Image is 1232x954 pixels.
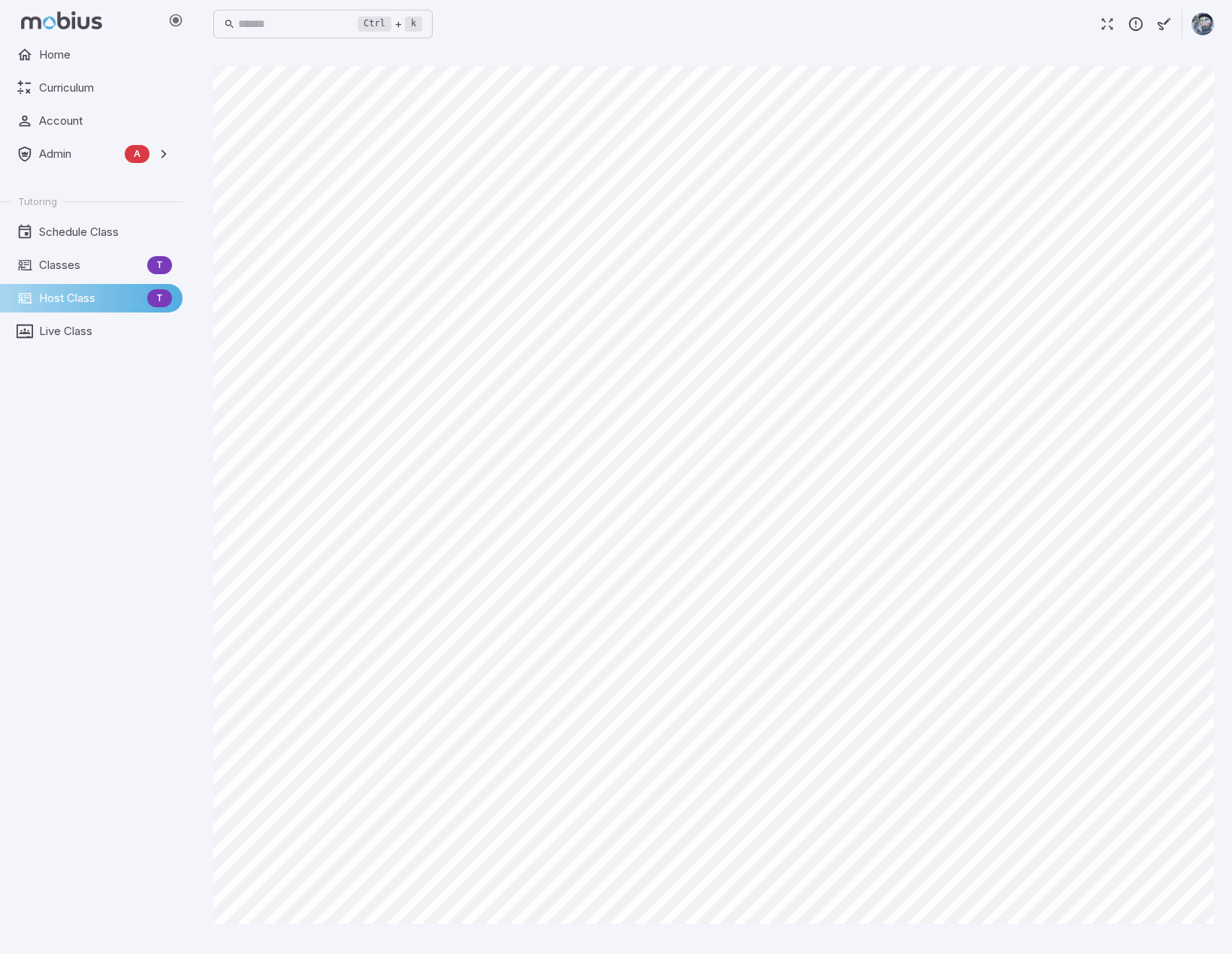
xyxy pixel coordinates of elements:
[39,80,172,96] span: Curriculum
[358,15,422,33] div: +
[1093,10,1122,38] button: Fullscreen Game
[358,17,391,32] kbd: Ctrl
[18,195,57,208] span: Tutoring
[39,47,172,63] span: Home
[39,323,172,340] span: Live Class
[39,224,172,240] span: Schedule Class
[39,113,172,129] span: Account
[147,291,172,306] span: T
[39,290,141,306] span: Host Class
[125,146,149,162] span: A
[147,258,172,273] span: T
[1150,10,1179,38] button: Start Drawing on Questions
[405,17,422,32] kbd: k
[39,146,119,162] span: Admin
[1191,13,1214,35] img: andrew.jpg
[39,257,141,273] span: Classes
[1122,10,1150,38] button: Report an Issue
